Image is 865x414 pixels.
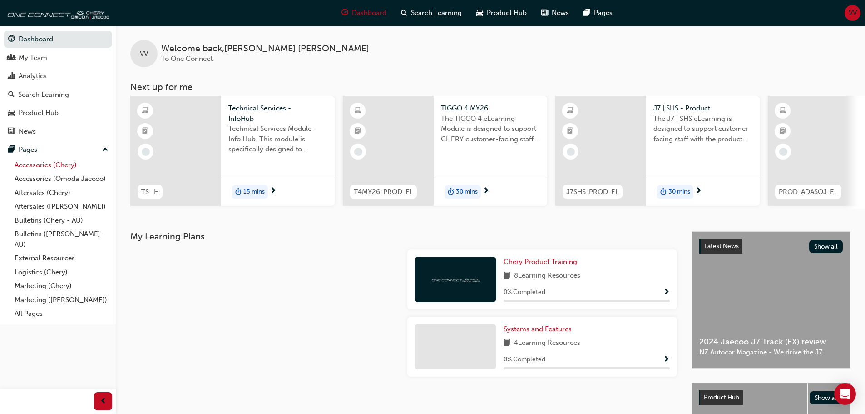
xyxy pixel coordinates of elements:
[567,148,575,156] span: learningRecordVerb_NONE-icon
[448,186,454,198] span: duration-icon
[5,4,109,22] a: oneconnect
[663,289,670,297] span: Show Progress
[8,128,15,136] span: news-icon
[8,54,15,62] span: people-icon
[504,324,575,334] a: Systems and Features
[401,7,407,19] span: search-icon
[4,141,112,158] button: Pages
[594,8,613,18] span: Pages
[11,172,112,186] a: Accessories (Omoda Jaecoo)
[810,391,844,404] button: Show all
[4,105,112,121] a: Product Hub
[235,186,242,198] span: duration-icon
[441,114,540,145] span: The TIGGO 4 eLearning Module is designed to support CHERY customer-facing staff with the product ...
[567,105,573,117] span: learningResourceType_ELEARNING-icon
[19,71,47,81] div: Analytics
[583,7,590,19] span: pages-icon
[11,214,112,228] a: Bulletins (Chery - AU)
[514,338,580,349] span: 4 Learning Resources
[469,4,534,22] a: car-iconProduct Hub
[352,8,386,18] span: Dashboard
[653,114,752,145] span: The J7 | SHS eLearning is designed to support customer facing staff with the product and sales in...
[11,158,112,172] a: Accessories (Chery)
[8,35,15,44] span: guage-icon
[341,7,348,19] span: guage-icon
[483,187,489,195] span: next-icon
[663,354,670,365] button: Show Progress
[354,148,362,156] span: learningRecordVerb_NONE-icon
[8,146,15,154] span: pages-icon
[142,105,148,117] span: learningResourceType_ELEARNING-icon
[141,187,159,197] span: TS-IH
[476,7,483,19] span: car-icon
[8,91,15,99] span: search-icon
[541,7,548,19] span: news-icon
[355,105,361,117] span: learningResourceType_ELEARNING-icon
[779,187,838,197] span: PROD-ADASOJ-EL
[663,356,670,364] span: Show Progress
[19,145,37,155] div: Pages
[704,242,739,250] span: Latest News
[566,187,619,197] span: J7SHS-PROD-EL
[430,275,480,284] img: oneconnect
[660,186,667,198] span: duration-icon
[653,103,752,114] span: J7 | SHS - Product
[692,231,850,369] a: Latest NewsShow all2024 Jaecoo J7 Track (EX) reviewNZ Autocar Magazine - We drive the J7.
[567,125,573,137] span: booktick-icon
[699,347,843,358] span: NZ Autocar Magazine - We drive the J7.
[228,103,327,124] span: Technical Services - InfoHub
[161,44,369,54] span: Welcome back , [PERSON_NAME] [PERSON_NAME]
[142,125,148,137] span: booktick-icon
[514,270,580,282] span: 8 Learning Resources
[8,72,15,80] span: chart-icon
[11,186,112,200] a: Aftersales (Chery)
[11,293,112,307] a: Marketing ([PERSON_NAME])
[780,125,786,137] span: booktick-icon
[504,325,572,333] span: Systems and Features
[411,8,462,18] span: Search Learning
[809,240,843,253] button: Show all
[102,144,109,156] span: up-icon
[668,187,690,197] span: 30 mins
[834,383,856,405] div: Open Intercom Messenger
[18,90,69,100] div: Search Learning
[780,105,786,117] span: learningResourceType_ELEARNING-icon
[487,8,527,18] span: Product Hub
[699,390,843,405] a: Product HubShow all
[228,124,327,155] span: Technical Services Module - Info Hub. This module is specifically designed to address the require...
[504,338,510,349] span: book-icon
[8,109,15,117] span: car-icon
[663,287,670,298] button: Show Progress
[130,231,677,242] h3: My Learning Plans
[11,265,112,279] a: Logistics (Chery)
[130,96,335,206] a: TS-IHTechnical Services - InfoHubTechnical Services Module - Info Hub. This module is specificall...
[243,187,265,197] span: 15 mins
[11,279,112,293] a: Marketing (Chery)
[849,8,857,18] span: VV
[699,239,843,254] a: Latest NewsShow all
[100,396,107,407] span: prev-icon
[4,86,112,103] a: Search Learning
[4,29,112,141] button: DashboardMy TeamAnalyticsSearch LearningProduct HubNews
[456,187,478,197] span: 30 mins
[534,4,576,22] a: news-iconNews
[504,258,577,266] span: Chery Product Training
[334,4,394,22] a: guage-iconDashboard
[394,4,469,22] a: search-iconSearch Learning
[779,148,787,156] span: learningRecordVerb_NONE-icon
[11,200,112,214] a: Aftersales ([PERSON_NAME])
[555,96,760,206] a: J7SHS-PROD-ELJ7 | SHS - ProductThe J7 | SHS eLearning is designed to support customer facing staf...
[845,5,860,21] button: VV
[552,8,569,18] span: News
[355,125,361,137] span: booktick-icon
[19,108,59,118] div: Product Hub
[695,187,702,195] span: next-icon
[343,96,547,206] a: T4MY26-PROD-ELTIGGO 4 MY26The TIGGO 4 eLearning Module is designed to support CHERY customer-faci...
[504,270,510,282] span: book-icon
[142,148,150,156] span: learningRecordVerb_NONE-icon
[161,55,213,63] span: To One Connect
[576,4,620,22] a: pages-iconPages
[270,187,277,195] span: next-icon
[4,31,112,48] a: Dashboard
